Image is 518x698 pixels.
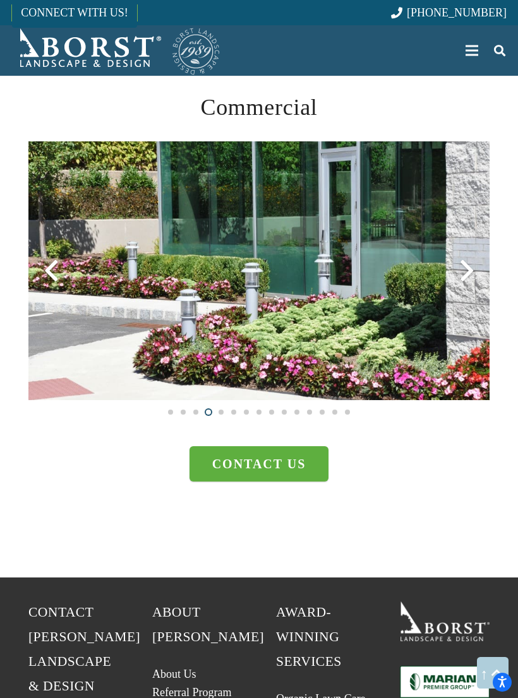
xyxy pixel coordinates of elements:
a: Menu [457,35,488,66]
span: [PHONE_NUMBER] [407,6,507,19]
span: About [PERSON_NAME] [152,605,264,644]
a: Back to top [477,657,509,689]
a: [PHONE_NUMBER] [391,6,507,19]
span: Award-Winning Services [276,605,342,669]
a: Contact us [190,446,329,482]
a: Search [487,35,512,66]
a: 19BorstLandscape_Logo_W [400,600,490,641]
h2: Commercial [28,90,490,124]
span: Contact [PERSON_NAME] Landscape & Design [28,605,140,694]
a: Borst-Logo [11,25,221,76]
a: About Us [152,668,196,680]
